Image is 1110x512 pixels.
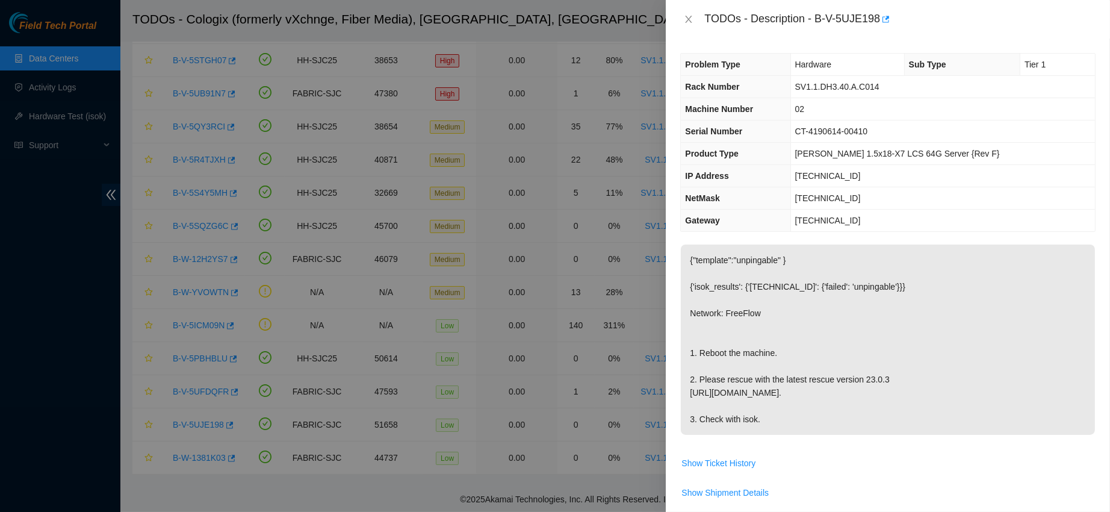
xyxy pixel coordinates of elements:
[684,14,693,24] span: close
[795,82,879,92] span: SV1.1.DH3.40.A.C014
[685,126,742,136] span: Serial Number
[1025,60,1046,69] span: Tier 1
[795,149,1000,158] span: [PERSON_NAME] 1.5x18-X7 LCS 64G Server {Rev F}
[795,193,861,203] span: [TECHNICAL_ID]
[795,126,868,136] span: CT-4190614-00410
[909,60,946,69] span: Sub Type
[681,245,1095,435] p: {"template":"unpingable" } {'isok_results': {'[TECHNICAL_ID]': {'failed': 'unpingable'}}} Network...
[685,82,739,92] span: Rack Number
[681,454,756,473] button: Show Ticket History
[685,216,720,225] span: Gateway
[795,104,805,114] span: 02
[680,14,697,25] button: Close
[685,149,738,158] span: Product Type
[681,483,769,502] button: Show Shipment Details
[685,171,728,181] span: IP Address
[704,10,1096,29] div: TODOs - Description - B-V-5UJE198
[685,60,740,69] span: Problem Type
[795,171,861,181] span: [TECHNICAL_ID]
[681,486,769,499] span: Show Shipment Details
[685,104,753,114] span: Machine Number
[795,216,861,225] span: [TECHNICAL_ID]
[681,457,755,470] span: Show Ticket History
[795,60,832,69] span: Hardware
[685,193,720,203] span: NetMask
